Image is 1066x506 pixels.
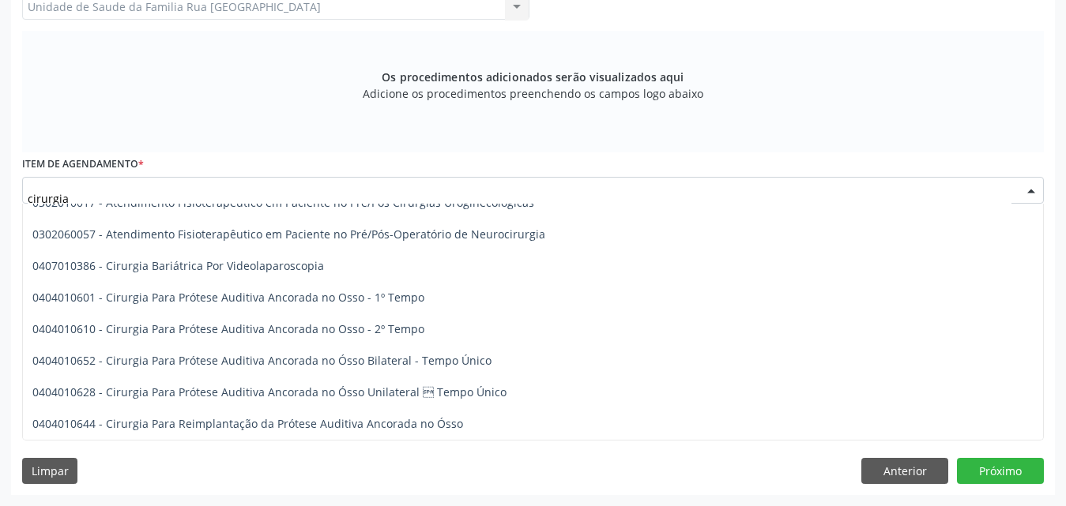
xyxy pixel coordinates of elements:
span: 0407010386 - Cirurgia Bariátrica Por Videolaparoscopia [32,258,324,273]
span: 0404010652 - Cirurgia Para Prótese Auditiva Ancorada no Ósso Bilateral - Tempo Único [32,353,492,368]
span: Os procedimentos adicionados serão visualizados aqui [382,69,684,85]
span: 0404010610 - Cirurgia Para Prótese Auditiva Ancorada no Osso - 2º Tempo [32,321,424,336]
span: 0404010628 - Cirurgia Para Prótese Auditiva Ancorada no Ósso Unilateral  Tempo Único [32,384,507,399]
span: 0404010644 - Cirurgia Para Reimplantação da Prótese Auditiva Ancorada no Ósso [32,416,463,431]
label: Item de agendamento [22,152,144,177]
span: 0404010601 - Cirurgia Para Prótese Auditiva Ancorada no Osso - 1º Tempo [32,290,424,305]
span: 0302060057 - Atendimento Fisioterapêutico em Paciente no Pré/Pós-Operatório de Neurocirurgia [32,227,545,242]
button: Próximo [957,458,1044,485]
button: Anterior [861,458,948,485]
span: Adicione os procedimentos preenchendo os campos logo abaixo [363,85,703,102]
input: Buscar por procedimento [28,182,1011,214]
